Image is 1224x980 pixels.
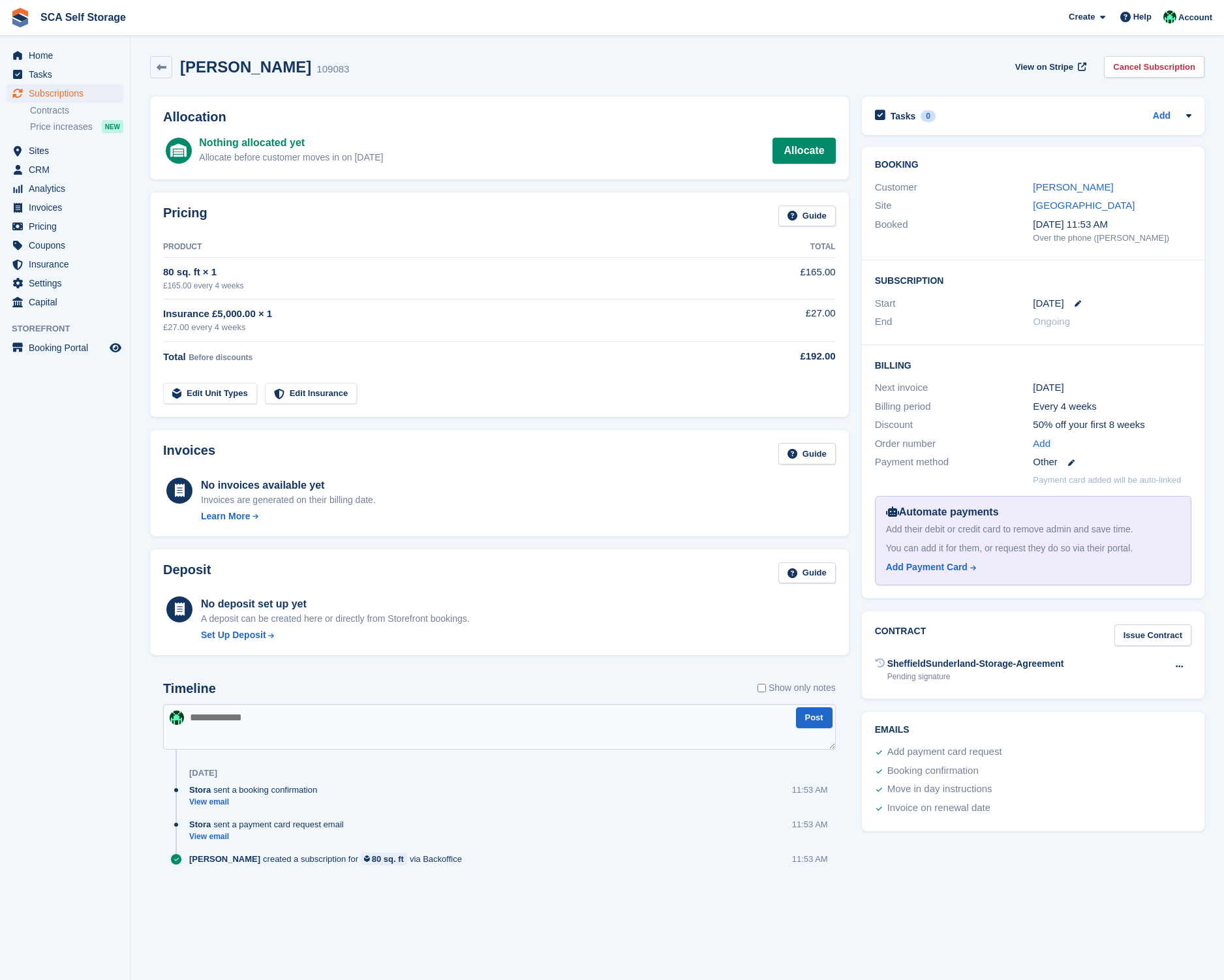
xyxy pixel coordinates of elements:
[7,142,123,160] a: menu
[29,46,107,65] span: Home
[12,322,130,335] span: Storefront
[886,504,1180,520] div: Automate payments
[201,628,470,642] a: Set Up Deposit
[7,65,123,84] a: menu
[875,436,1033,452] div: Order number
[29,339,107,357] span: Booking Portal
[778,562,836,584] a: Guide
[29,274,107,292] span: Settings
[35,7,131,28] a: SCA Self Storage
[189,818,211,831] span: Stora
[108,340,123,356] a: Preview store
[7,339,123,357] a: menu
[7,255,123,273] a: menu
[189,831,350,842] a: View email
[732,237,836,258] th: Total
[163,237,732,258] th: Product
[30,119,123,134] a: Price increases NEW
[29,142,107,160] span: Sites
[30,104,123,117] a: Contracts
[189,784,211,796] span: Stora
[29,84,107,102] span: Subscriptions
[7,293,123,311] a: menu
[163,681,216,696] h2: Timeline
[1178,11,1212,24] span: Account
[732,349,836,364] div: £192.00
[1069,10,1095,23] span: Create
[875,624,926,646] h2: Contract
[163,443,215,465] h2: Invoices
[875,399,1033,414] div: Billing period
[316,62,349,77] div: 109083
[199,151,383,164] div: Allocate before customer moves in on [DATE]
[875,296,1033,311] div: Start
[201,612,470,626] p: A deposit can be created here or directly from Storefront bookings.
[189,784,324,796] div: sent a booking confirmation
[163,265,732,280] div: 80 sq. ft × 1
[7,161,123,179] a: menu
[887,801,990,816] div: Invoice on renewal date
[372,853,404,865] div: 80 sq. ft
[7,198,123,217] a: menu
[757,681,766,695] input: Show only notes
[792,853,828,865] div: 11:53 AM
[163,206,207,227] h2: Pricing
[29,179,107,198] span: Analytics
[201,493,376,507] div: Invoices are generated on their billing date.
[732,258,836,299] td: £165.00
[887,763,979,779] div: Booking confirmation
[265,383,358,405] a: Edit Insurance
[1153,109,1170,124] a: Add
[189,853,468,865] div: created a subscription for via Backoffice
[163,321,732,334] div: £27.00 every 4 weeks
[1033,232,1191,245] div: Over the phone ([PERSON_NAME])
[875,160,1191,170] h2: Booking
[29,293,107,311] span: Capital
[10,8,30,27] img: stora-icon-8386f47178a22dfd0bd8f6a31ec36ba5ce8667c1dd55bd0f319d3a0aa187defe.svg
[29,161,107,179] span: CRM
[886,523,1180,536] div: Add their debit or credit card to remove admin and save time.
[1033,399,1191,414] div: Every 4 weeks
[29,198,107,217] span: Invoices
[163,307,732,322] div: Insurance £5,000.00 × 1
[792,818,828,831] div: 11:53 AM
[7,179,123,198] a: menu
[1163,10,1176,23] img: Ross Chapman
[1033,436,1050,452] a: Add
[792,784,828,796] div: 11:53 AM
[7,46,123,65] a: menu
[875,217,1033,245] div: Booked
[886,542,1180,555] div: You can add it for them, or request they do so via their portal.
[757,681,836,695] label: Show only notes
[778,206,836,227] a: Guide
[886,560,1175,574] a: Add Payment Card
[921,110,936,122] div: 0
[201,628,266,642] div: Set Up Deposit
[1033,200,1135,211] a: [GEOGRAPHIC_DATA]
[189,797,324,808] a: View email
[163,280,732,292] div: £165.00 every 4 weeks
[201,510,376,523] a: Learn More
[875,273,1191,286] h2: Subscription
[732,299,836,341] td: £27.00
[29,217,107,236] span: Pricing
[30,121,93,133] span: Price increases
[201,596,470,612] div: No deposit set up yet
[189,818,350,831] div: sent a payment card request email
[199,135,383,151] div: Nothing allocated yet
[201,478,376,493] div: No invoices available yet
[886,560,968,574] div: Add Payment Card
[875,380,1033,395] div: Next invoice
[1015,61,1073,74] span: View on Stripe
[1033,380,1191,395] div: [DATE]
[189,853,260,865] span: [PERSON_NAME]
[7,236,123,254] a: menu
[887,744,1002,760] div: Add payment card request
[875,418,1033,433] div: Discount
[778,443,836,465] a: Guide
[875,358,1191,371] h2: Billing
[875,725,1191,735] h2: Emails
[875,314,1033,329] div: End
[1033,316,1070,327] span: Ongoing
[29,236,107,254] span: Coupons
